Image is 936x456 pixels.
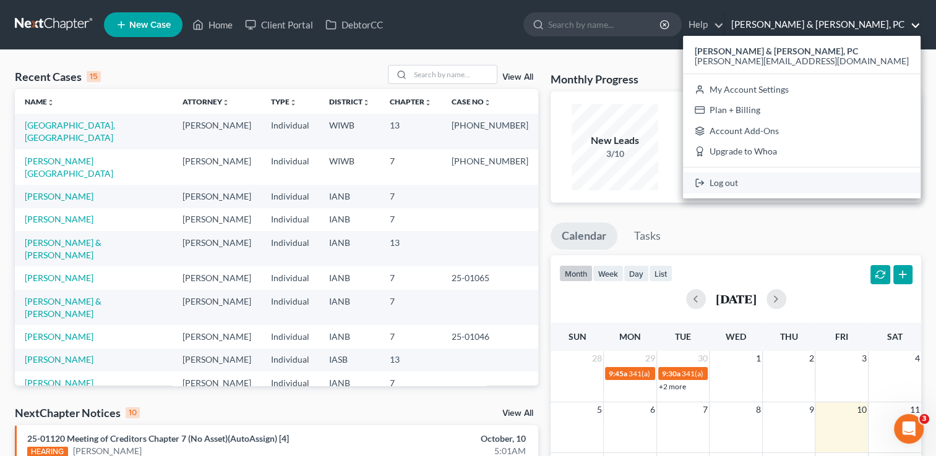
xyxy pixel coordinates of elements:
[424,99,432,106] i: unfold_more
[380,371,442,394] td: 7
[619,331,641,342] span: Mon
[380,185,442,208] td: 7
[697,351,709,366] span: 30
[649,265,672,282] button: list
[380,348,442,371] td: 13
[239,14,319,36] a: Client Portal
[695,56,909,66] span: [PERSON_NAME][EMAIL_ADDRESS][DOMAIN_NAME]
[716,292,757,305] h2: [DATE]
[25,237,101,260] a: [PERSON_NAME] & [PERSON_NAME]
[591,351,603,366] span: 28
[173,150,261,185] td: [PERSON_NAME]
[261,185,319,208] td: Individual
[442,150,538,185] td: [PHONE_NUMBER]
[629,369,748,378] span: 341(a) meeting for [PERSON_NAME]
[755,402,762,417] span: 8
[662,369,681,378] span: 9:30a
[683,99,921,120] a: Plan + Billing
[649,402,656,417] span: 6
[25,378,93,388] a: [PERSON_NAME]
[442,325,538,348] td: 25-01046
[380,208,442,231] td: 7
[695,46,858,56] strong: [PERSON_NAME] & [PERSON_NAME], PC
[222,99,230,106] i: unfold_more
[319,114,380,149] td: WIWB
[569,331,586,342] span: Sun
[261,208,319,231] td: Individual
[261,266,319,289] td: Individual
[861,351,868,366] span: 3
[261,150,319,185] td: Individual
[319,371,380,394] td: IANB
[559,265,593,282] button: month
[319,185,380,208] td: IANB
[548,13,661,36] input: Search by name...
[683,172,921,193] a: Log out
[502,409,533,418] a: View All
[368,433,526,445] div: October, 10
[25,191,93,201] a: [PERSON_NAME]
[919,414,929,424] span: 3
[675,331,691,342] span: Tue
[572,133,658,148] div: New Leads
[623,222,672,250] a: Tasks
[683,79,921,100] a: My Account Settings
[894,414,924,444] iframe: Intercom live chat
[319,14,389,36] a: DebtorCC
[380,114,442,149] td: 13
[683,120,921,141] a: Account Add-Ons
[25,156,113,179] a: [PERSON_NAME][GEOGRAPHIC_DATA]
[380,290,442,325] td: 7
[261,325,319,348] td: Individual
[380,266,442,289] td: 7
[25,296,101,319] a: [PERSON_NAME] & [PERSON_NAME]
[261,371,319,394] td: Individual
[173,231,261,266] td: [PERSON_NAME]
[682,14,724,36] a: Help
[173,266,261,289] td: [PERSON_NAME]
[659,382,686,391] a: +2 more
[319,150,380,185] td: WIWB
[319,290,380,325] td: IANB
[27,433,289,444] a: 25-01120 Meeting of Creditors Chapter 7 (No Asset)(AutoAssign) [4]
[319,208,380,231] td: IANB
[173,208,261,231] td: [PERSON_NAME]
[624,265,649,282] button: day
[182,97,230,106] a: Attorneyunfold_more
[173,185,261,208] td: [PERSON_NAME]
[807,402,815,417] span: 9
[319,348,380,371] td: IASB
[15,69,101,84] div: Recent Cases
[271,97,297,106] a: Typeunfold_more
[702,402,709,417] span: 7
[502,73,533,82] a: View All
[442,114,538,149] td: [PHONE_NUMBER]
[390,97,432,106] a: Chapterunfold_more
[25,272,93,283] a: [PERSON_NAME]
[129,20,171,30] span: New Case
[683,141,921,163] a: Upgrade to Whoa
[572,148,658,160] div: 3/10
[596,402,603,417] span: 5
[909,402,921,417] span: 11
[173,114,261,149] td: [PERSON_NAME]
[126,407,140,418] div: 10
[452,97,491,106] a: Case Nounfold_more
[329,97,370,106] a: Districtunfold_more
[683,36,921,198] div: [PERSON_NAME] & [PERSON_NAME], PC
[755,351,762,366] span: 1
[725,14,921,36] a: [PERSON_NAME] & [PERSON_NAME], PC
[25,331,93,342] a: [PERSON_NAME]
[87,71,101,82] div: 15
[551,222,617,250] a: Calendar
[380,325,442,348] td: 7
[856,402,868,417] span: 10
[290,99,297,106] i: unfold_more
[807,351,815,366] span: 2
[47,99,54,106] i: unfold_more
[173,325,261,348] td: [PERSON_NAME]
[261,290,319,325] td: Individual
[25,120,115,143] a: [GEOGRAPHIC_DATA], [GEOGRAPHIC_DATA]
[173,290,261,325] td: [PERSON_NAME]
[887,331,903,342] span: Sat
